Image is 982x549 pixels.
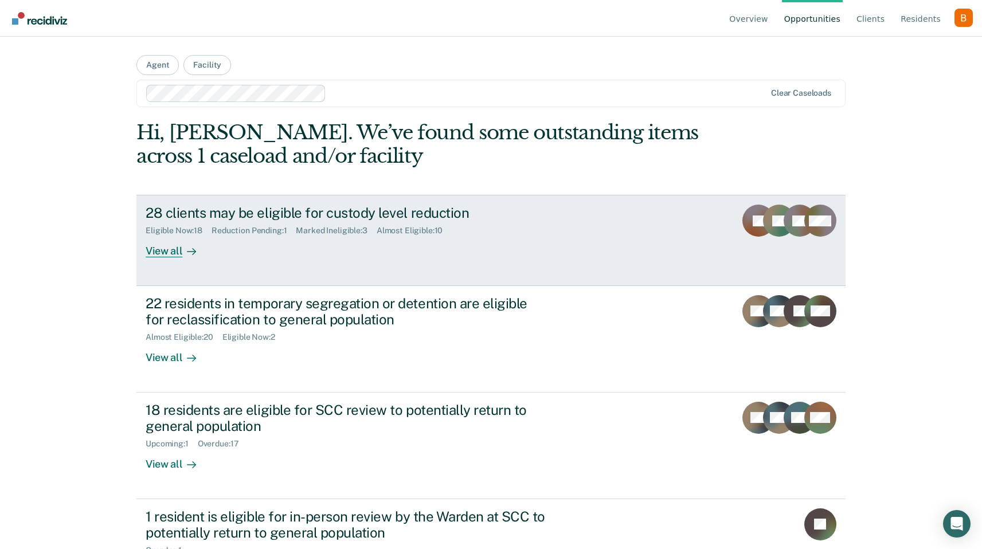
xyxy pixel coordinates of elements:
[12,12,67,25] img: Recidiviz
[146,449,210,471] div: View all
[943,510,971,538] div: Open Intercom Messenger
[136,286,846,393] a: 22 residents in temporary segregation or detention are eligible for reclassification to general p...
[954,9,973,27] button: Profile dropdown button
[146,236,210,258] div: View all
[212,226,296,236] div: Reduction Pending : 1
[222,332,284,342] div: Eligible Now : 2
[146,439,198,449] div: Upcoming : 1
[146,205,548,221] div: 28 clients may be eligible for custody level reduction
[377,226,452,236] div: Almost Eligible : 10
[136,393,846,499] a: 18 residents are eligible for SCC review to potentially return to general populationUpcoming:1Ove...
[136,121,703,168] div: Hi, [PERSON_NAME]. We’ve found some outstanding items across 1 caseload and/or facility
[136,195,846,285] a: 28 clients may be eligible for custody level reductionEligible Now:18Reduction Pending:1Marked In...
[146,508,548,542] div: 1 resident is eligible for in-person review by the Warden at SCC to potentially return to general...
[198,439,248,449] div: Overdue : 17
[146,295,548,328] div: 22 residents in temporary segregation or detention are eligible for reclassification to general p...
[146,342,210,364] div: View all
[146,226,212,236] div: Eligible Now : 18
[146,402,548,435] div: 18 residents are eligible for SCC review to potentially return to general population
[146,332,222,342] div: Almost Eligible : 20
[296,226,376,236] div: Marked Ineligible : 3
[136,55,179,75] button: Agent
[771,88,831,98] div: Clear caseloads
[183,55,231,75] button: Facility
